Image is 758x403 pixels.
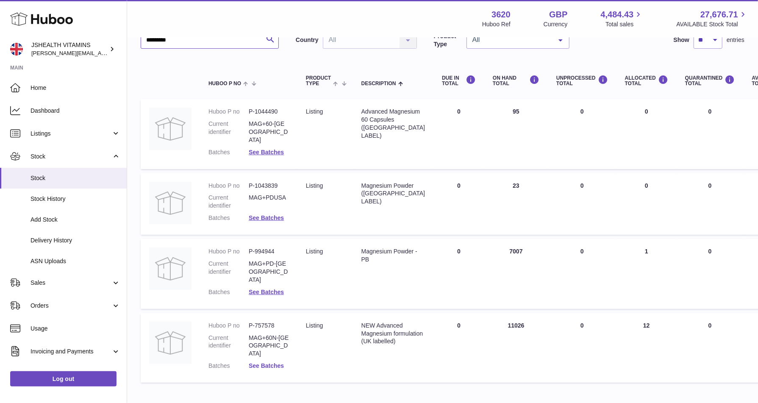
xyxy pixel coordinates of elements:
[306,182,323,189] span: listing
[306,322,323,329] span: listing
[149,247,192,290] img: product image
[548,239,616,309] td: 0
[249,289,284,295] a: See Batches
[149,182,192,224] img: product image
[208,322,249,330] dt: Huboo P no
[601,9,644,28] a: 4,484.43 Total sales
[482,20,511,28] div: Huboo Ref
[708,182,712,189] span: 0
[208,120,249,144] dt: Current identifier
[149,322,192,364] img: product image
[208,260,249,284] dt: Current identifier
[249,362,284,369] a: See Batches
[361,182,425,206] div: Magnesium Powder ([GEOGRAPHIC_DATA] LABEL)
[433,99,484,169] td: 0
[601,9,634,20] span: 4,484.43
[685,75,735,86] div: QUARANTINED Total
[208,108,249,116] dt: Huboo P no
[548,313,616,383] td: 0
[491,9,511,20] strong: 3620
[361,81,396,86] span: Description
[249,194,289,210] dd: MAG+PDUSA
[484,99,548,169] td: 95
[208,182,249,190] dt: Huboo P no
[616,313,677,383] td: 12
[249,108,289,116] dd: P-1044490
[470,36,552,44] span: All
[31,325,120,333] span: Usage
[433,313,484,383] td: 0
[433,239,484,309] td: 0
[548,173,616,235] td: 0
[249,334,289,358] dd: MAG+60N-[GEOGRAPHIC_DATA]
[208,194,249,210] dt: Current identifier
[616,99,677,169] td: 0
[31,107,120,115] span: Dashboard
[31,130,111,138] span: Listings
[296,36,319,44] label: Country
[249,149,284,156] a: See Batches
[625,75,668,86] div: ALLOCATED Total
[31,174,120,182] span: Stock
[306,248,323,255] span: listing
[10,43,23,56] img: francesca@jshealthvitamins.com
[31,302,111,310] span: Orders
[208,247,249,256] dt: Huboo P no
[249,322,289,330] dd: P-757578
[676,9,748,28] a: 27,676.71 AVAILABLE Stock Total
[208,362,249,370] dt: Batches
[442,75,476,86] div: DUE IN TOTAL
[548,99,616,169] td: 0
[249,260,289,284] dd: MAG+PD-[GEOGRAPHIC_DATA]
[434,32,462,48] label: Product Type
[31,216,120,224] span: Add Stock
[708,248,712,255] span: 0
[208,214,249,222] dt: Batches
[616,173,677,235] td: 0
[249,120,289,144] dd: MAG+60-[GEOGRAPHIC_DATA]
[605,20,643,28] span: Total sales
[306,75,331,86] span: Product Type
[306,108,323,115] span: listing
[31,50,170,56] span: [PERSON_NAME][EMAIL_ADDRESS][DOMAIN_NAME]
[700,9,738,20] span: 27,676.71
[31,195,120,203] span: Stock History
[149,108,192,150] img: product image
[31,84,120,92] span: Home
[708,322,712,329] span: 0
[616,239,677,309] td: 1
[31,236,120,245] span: Delivery History
[31,153,111,161] span: Stock
[31,41,108,57] div: JSHEALTH VITAMINS
[208,148,249,156] dt: Batches
[361,108,425,140] div: Advanced Magnesium 60 Capsules ([GEOGRAPHIC_DATA] LABEL)
[484,239,548,309] td: 7007
[708,108,712,115] span: 0
[249,182,289,190] dd: P-1043839
[549,9,567,20] strong: GBP
[727,36,744,44] span: entries
[249,214,284,221] a: See Batches
[31,347,111,356] span: Invoicing and Payments
[31,279,111,287] span: Sales
[361,322,425,346] div: NEW Advanced Magnesium formulation (UK labelled)
[484,313,548,383] td: 11026
[433,173,484,235] td: 0
[676,20,748,28] span: AVAILABLE Stock Total
[556,75,608,86] div: UNPROCESSED Total
[484,173,548,235] td: 23
[544,20,568,28] div: Currency
[249,247,289,256] dd: P-994944
[493,75,539,86] div: ON HAND Total
[31,257,120,265] span: ASN Uploads
[674,36,689,44] label: Show
[361,247,425,264] div: Magnesium Powder - PB
[208,334,249,358] dt: Current identifier
[208,81,241,86] span: Huboo P no
[208,288,249,296] dt: Batches
[10,371,117,386] a: Log out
